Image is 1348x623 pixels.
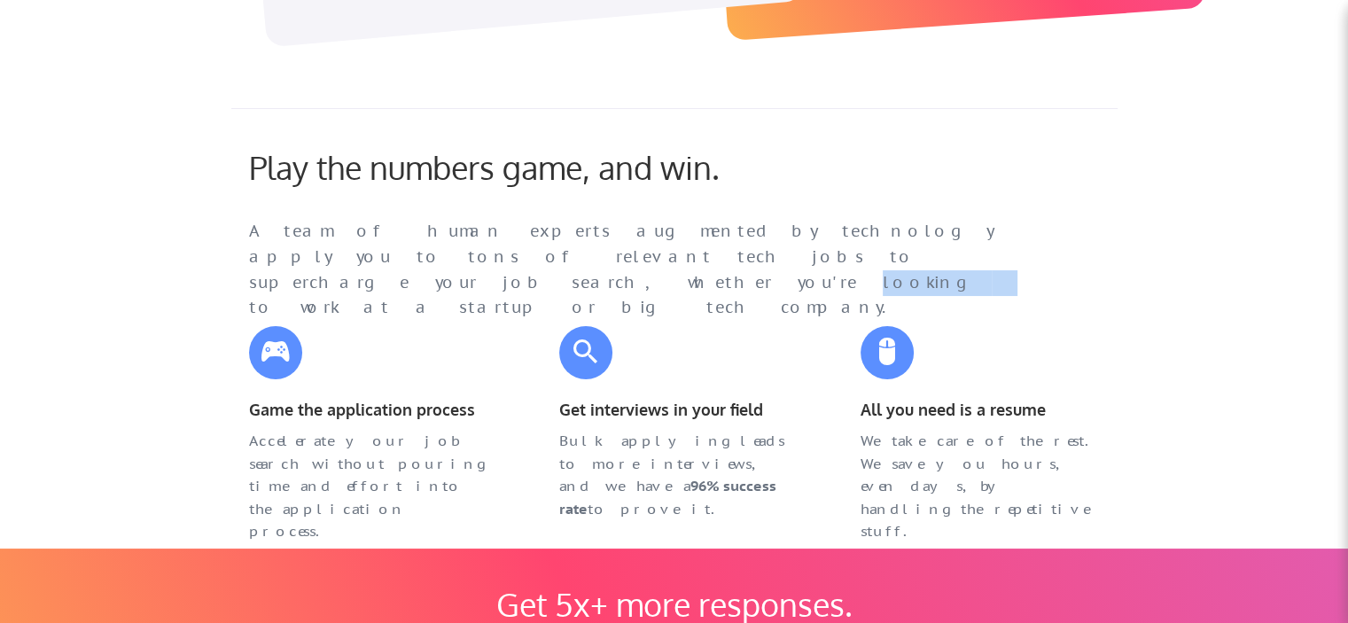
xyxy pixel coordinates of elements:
div: Play the numbers game, and win. [249,148,799,186]
strong: 96% success rate [559,477,780,518]
div: Accelerate your job search without pouring time and effort into the application process. [249,430,488,543]
div: Get 5x+ more responses. [479,585,869,623]
div: A team of human experts augmented by technology apply you to tons of relevant tech jobs to superc... [249,219,1029,321]
div: We take care of the rest. We save you hours, even days, by handling the repetitive stuff. [861,430,1100,543]
div: All you need is a resume [861,397,1100,423]
div: Get interviews in your field [559,397,799,423]
div: Game the application process [249,397,488,423]
div: Bulk applying leads to more interviews, and we have a to prove it. [559,430,799,520]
